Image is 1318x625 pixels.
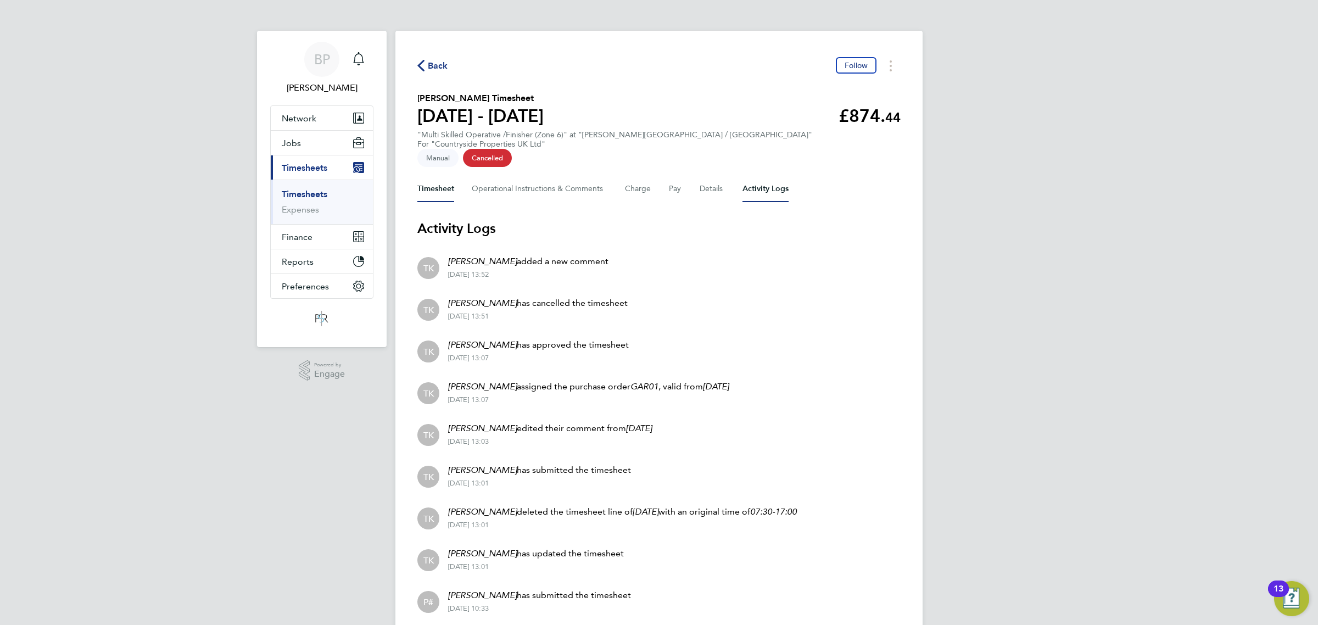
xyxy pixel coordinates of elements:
[417,424,439,446] div: Tyler Kelly
[314,52,330,66] span: BP
[448,479,631,488] div: [DATE] 13:01
[836,57,876,74] button: Follow
[417,341,439,362] div: Tyler Kelly
[630,381,658,392] em: GAR01
[417,105,544,127] h1: [DATE] - [DATE]
[448,548,517,559] em: [PERSON_NAME]
[282,138,301,148] span: Jobs
[625,176,651,202] button: Charge
[417,149,459,167] span: This timesheet was manually created.
[271,249,373,274] button: Reports
[448,298,517,308] em: [PERSON_NAME]
[428,59,448,72] span: Back
[472,176,607,202] button: Operational Instructions & Comments
[448,423,517,433] em: [PERSON_NAME]
[417,130,812,149] div: "Multi Skilled Operative /Finisher (Zone 6)" at "[PERSON_NAME][GEOGRAPHIC_DATA] / [GEOGRAPHIC_DATA]"
[271,131,373,155] button: Jobs
[299,360,345,381] a: Powered byEngage
[257,31,387,347] nav: Main navigation
[271,106,373,130] button: Network
[314,360,345,370] span: Powered by
[463,149,512,167] span: This timesheet has been cancelled.
[626,423,652,433] em: [DATE]
[423,429,434,441] span: TK
[271,180,373,224] div: Timesheets
[1274,589,1283,603] div: 13
[423,262,434,274] span: TK
[271,155,373,180] button: Timesheets
[448,381,517,392] em: [PERSON_NAME]
[423,304,434,316] span: TK
[448,312,628,321] div: [DATE] 13:51
[270,310,373,327] a: Go to home page
[448,437,652,446] div: [DATE] 13:03
[423,512,434,524] span: TK
[448,338,629,351] p: has approved the timesheet
[417,382,439,404] div: Tyler Kelly
[703,381,729,392] em: [DATE]
[417,591,439,613] div: Person #442317
[282,281,329,292] span: Preferences
[270,81,373,94] span: Ben Perkin
[417,176,454,202] button: Timesheet
[448,422,652,435] p: edited their comment from
[448,604,631,613] div: [DATE] 10:33
[448,380,729,393] p: assigned the purchase order , valid from
[448,562,624,571] div: [DATE] 13:01
[448,506,517,517] em: [PERSON_NAME]
[448,395,729,404] div: [DATE] 13:07
[417,139,812,149] div: For "Countryside Properties UK Ltd"
[448,464,631,477] p: has submitted the timesheet
[282,232,312,242] span: Finance
[881,57,901,74] button: Timesheets Menu
[845,60,868,70] span: Follow
[314,370,345,379] span: Engage
[448,590,517,600] em: [PERSON_NAME]
[417,59,448,72] button: Back
[282,113,316,124] span: Network
[271,274,373,298] button: Preferences
[417,507,439,529] div: Tyler Kelly
[282,189,327,199] a: Timesheets
[448,354,629,362] div: [DATE] 13:07
[417,257,439,279] div: Tyler Kelly
[742,176,789,202] button: Activity Logs
[448,297,628,310] p: has cancelled the timesheet
[282,163,327,173] span: Timesheets
[423,596,433,608] span: P#
[885,109,901,125] span: 44
[633,506,658,517] em: [DATE]
[270,42,373,94] a: BP[PERSON_NAME]
[417,92,544,105] h2: [PERSON_NAME] Timesheet
[423,387,434,399] span: TK
[312,310,332,327] img: psrsolutions-logo-retina.png
[282,256,314,267] span: Reports
[448,505,797,518] p: deleted the timesheet line of with an original time of
[839,105,901,126] app-decimal: £874.
[750,506,797,517] em: 07:30-17:00
[448,339,517,350] em: [PERSON_NAME]
[417,549,439,571] div: Tyler Kelly
[700,176,725,202] button: Details
[448,521,797,529] div: [DATE] 13:01
[417,466,439,488] div: Tyler Kelly
[423,471,434,483] span: TK
[448,589,631,602] p: has submitted the timesheet
[448,465,517,475] em: [PERSON_NAME]
[282,204,319,215] a: Expenses
[448,547,624,560] p: has updated the timesheet
[423,554,434,566] span: TK
[423,345,434,358] span: TK
[417,299,439,321] div: Tyler Kelly
[448,270,608,279] div: [DATE] 13:52
[417,220,901,237] h3: Activity Logs
[1274,581,1309,616] button: Open Resource Center, 13 new notifications
[271,225,373,249] button: Finance
[448,255,608,268] p: added a new comment
[669,176,682,202] button: Pay
[448,256,517,266] em: [PERSON_NAME]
